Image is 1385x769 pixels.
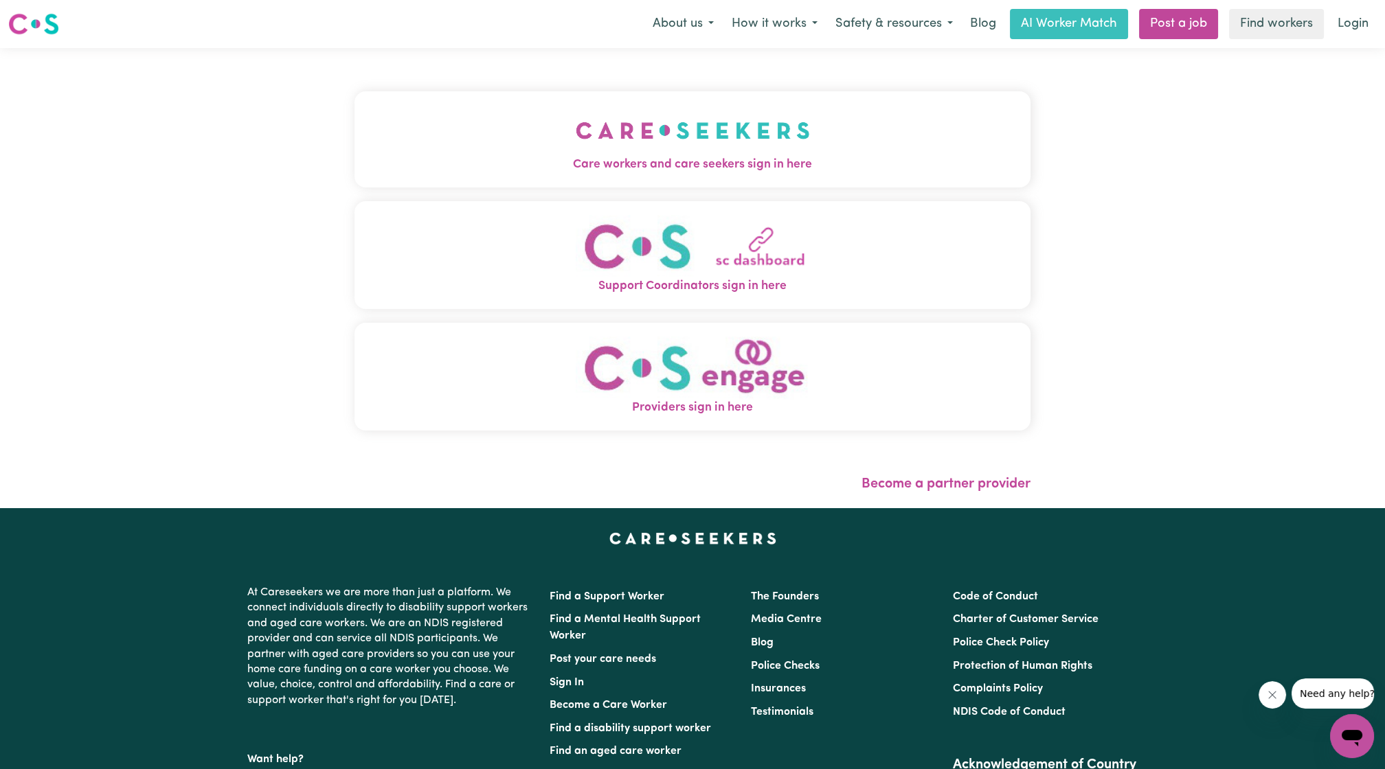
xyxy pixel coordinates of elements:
[751,661,820,672] a: Police Checks
[247,579,533,713] p: At Careseekers we are more than just a platform. We connect individuals directly to disability su...
[1139,9,1218,39] a: Post a job
[1259,681,1286,709] iframe: Close message
[723,10,826,38] button: How it works
[644,10,723,38] button: About us
[953,707,1066,718] a: NDIS Code of Conduct
[550,723,711,734] a: Find a disability support worker
[751,591,819,602] a: The Founders
[1229,9,1324,39] a: Find workers
[550,677,584,688] a: Sign In
[550,700,667,711] a: Become a Care Worker
[8,8,59,40] a: Careseekers logo
[953,591,1038,602] a: Code of Conduct
[354,201,1031,309] button: Support Coordinators sign in here
[354,323,1031,431] button: Providers sign in here
[862,477,1031,491] a: Become a partner provider
[1329,9,1377,39] a: Login
[354,156,1031,174] span: Care workers and care seekers sign in here
[751,637,774,648] a: Blog
[1292,678,1374,709] iframe: Message from company
[609,533,776,544] a: Careseekers home page
[550,654,656,665] a: Post your care needs
[953,661,1092,672] a: Protection of Human Rights
[550,746,682,757] a: Find an aged care worker
[953,683,1043,694] a: Complaints Policy
[1010,9,1128,39] a: AI Worker Match
[354,277,1031,295] span: Support Coordinators sign in here
[751,614,822,625] a: Media Centre
[247,746,533,767] p: Want help?
[751,707,813,718] a: Testimonials
[962,9,1004,39] a: Blog
[354,399,1031,417] span: Providers sign in here
[1330,714,1374,758] iframe: Button to launch messaging window
[8,12,59,36] img: Careseekers logo
[8,10,83,21] span: Need any help?
[826,10,962,38] button: Safety & resources
[953,637,1049,648] a: Police Check Policy
[550,591,664,602] a: Find a Support Worker
[751,683,806,694] a: Insurances
[550,614,701,641] a: Find a Mental Health Support Worker
[354,91,1031,187] button: Care workers and care seekers sign in here
[953,614,1099,625] a: Charter of Customer Service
